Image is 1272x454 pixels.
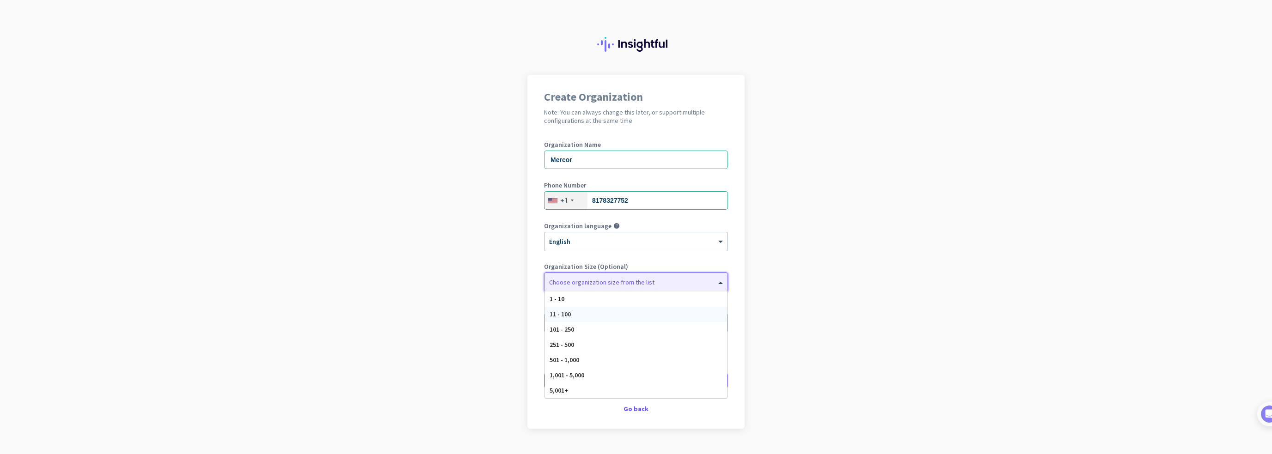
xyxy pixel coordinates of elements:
[550,371,584,379] span: 1,001 - 5,000
[560,196,568,205] div: +1
[544,191,728,210] input: 201-555-0123
[544,182,728,188] label: Phone Number
[544,263,728,270] label: Organization Size (Optional)
[550,295,564,303] span: 1 - 10
[544,108,728,125] h2: Note: You can always change this later, or support multiple configurations at the same time
[544,372,728,389] button: Create Organization
[550,310,571,318] span: 11 - 100
[544,91,728,103] h1: Create Organization
[545,291,727,398] div: Options List
[544,151,728,169] input: What is the name of your organization?
[550,386,568,394] span: 5,001+
[613,223,620,229] i: help
[544,304,728,310] label: Organization Time Zone
[544,406,728,412] div: Go back
[550,356,579,364] span: 501 - 1,000
[544,223,612,229] label: Organization language
[550,325,574,333] span: 101 - 250
[544,141,728,148] label: Organization Name
[550,340,574,349] span: 251 - 500
[597,37,675,52] img: Insightful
